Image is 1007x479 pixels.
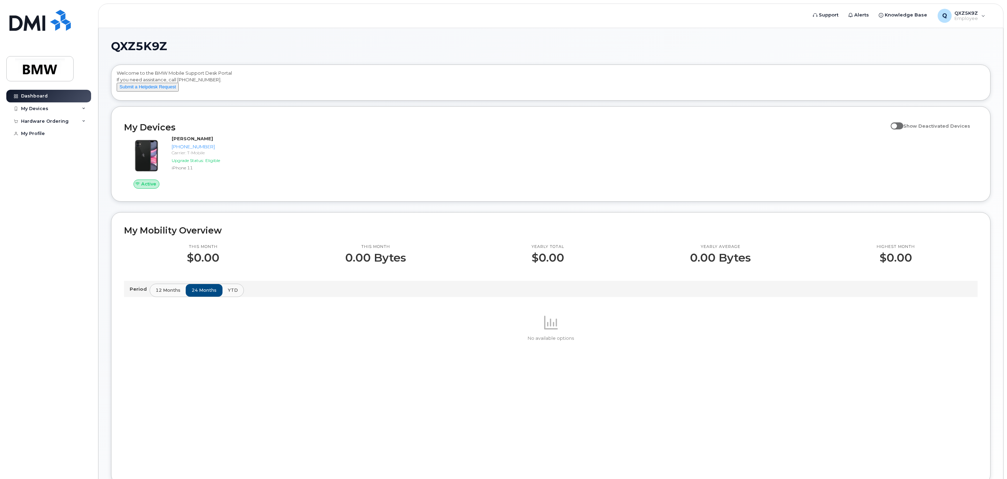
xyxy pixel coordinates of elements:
button: Submit a Helpdesk Request [117,83,179,92]
p: $0.00 [877,251,915,264]
strong: [PERSON_NAME] [172,136,213,141]
span: QXZ5K9Z [111,41,167,52]
span: Active [141,181,156,187]
p: $0.00 [187,251,219,264]
p: No available options [124,335,978,342]
p: This month [345,244,406,250]
span: Eligible [205,158,220,163]
p: Period [130,286,150,292]
div: [PHONE_NUMBER] [172,143,328,150]
p: Yearly total [532,244,564,250]
div: iPhone 11 [172,165,328,171]
iframe: Messenger Launcher [977,448,1002,474]
p: This month [187,244,219,250]
span: 12 months [156,287,180,294]
div: Welcome to the BMW Mobile Support Desk Portal If you need assistance, call [PHONE_NUMBER]. [117,70,985,98]
img: iPhone_11.jpg [130,139,163,173]
div: Carrier: T-Mobile [172,150,328,156]
a: Submit a Helpdesk Request [117,84,179,89]
p: Highest month [877,244,915,250]
h2: My Mobility Overview [124,225,978,236]
h2: My Devices [124,122,887,133]
p: Yearly average [690,244,751,250]
span: YTD [228,287,238,294]
p: 0.00 Bytes [345,251,406,264]
p: $0.00 [532,251,564,264]
span: Show Deactivated Devices [903,123,970,129]
p: 0.00 Bytes [690,251,751,264]
span: Upgrade Status: [172,158,204,163]
a: Active[PERSON_NAME][PHONE_NUMBER]Carrier: T-MobileUpgrade Status:EligibleiPhone 11 [124,135,331,189]
input: Show Deactivated Devices [891,119,896,125]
